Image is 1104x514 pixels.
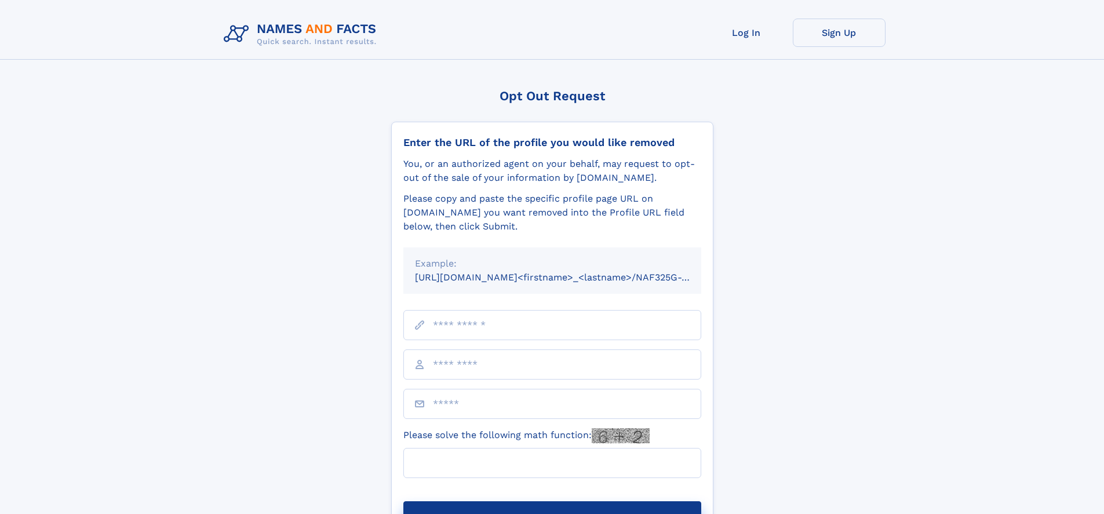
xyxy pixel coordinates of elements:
[415,272,723,283] small: [URL][DOMAIN_NAME]<firstname>_<lastname>/NAF325G-xxxxxxxx
[403,192,701,234] div: Please copy and paste the specific profile page URL on [DOMAIN_NAME] you want removed into the Pr...
[793,19,886,47] a: Sign Up
[219,19,386,50] img: Logo Names and Facts
[403,136,701,149] div: Enter the URL of the profile you would like removed
[403,428,650,443] label: Please solve the following math function:
[391,89,713,103] div: Opt Out Request
[403,157,701,185] div: You, or an authorized agent on your behalf, may request to opt-out of the sale of your informatio...
[700,19,793,47] a: Log In
[415,257,690,271] div: Example:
